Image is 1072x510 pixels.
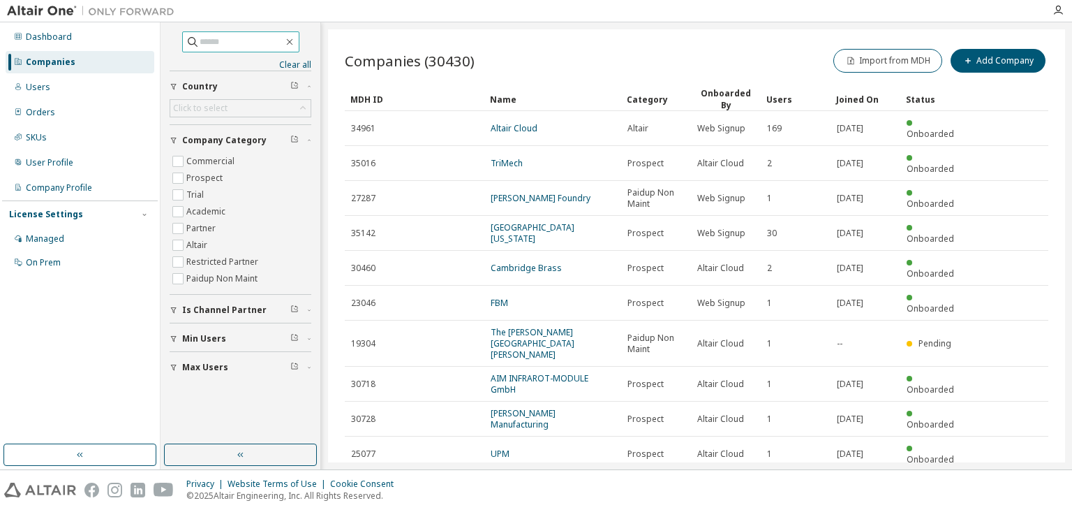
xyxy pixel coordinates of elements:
[351,414,375,425] span: 30728
[627,187,685,210] span: Paidup Non Maint
[767,298,772,309] span: 1
[186,237,210,254] label: Altair
[26,57,75,68] div: Companies
[182,305,267,316] span: Is Channel Partner
[491,372,588,395] a: AIM INFRAROT-MODULE GmbH
[918,337,951,349] span: Pending
[9,209,83,220] div: License Settings
[290,305,299,316] span: Clear filter
[26,157,73,168] div: User Profile
[697,158,744,169] span: Altair Cloud
[907,303,954,314] span: Onboarded
[697,123,745,134] span: Web Signup
[186,270,260,287] label: Paidup Non Maint
[182,362,228,373] span: Max Users
[186,203,228,220] label: Academic
[491,407,556,430] a: [PERSON_NAME] Manufacturing
[767,449,772,460] span: 1
[767,263,772,274] span: 2
[170,59,311,71] a: Clear all
[627,158,664,169] span: Prospect
[351,193,375,204] span: 27287
[351,158,375,169] span: 35016
[26,107,55,118] div: Orders
[907,418,954,430] span: Onboarded
[170,71,311,102] button: Country
[170,352,311,383] button: Max Users
[697,228,745,239] span: Web Signup
[697,379,744,390] span: Altair Cloud
[491,157,523,169] a: TriMech
[697,449,744,460] span: Altair Cloud
[836,88,895,110] div: Joined On
[170,125,311,156] button: Company Category
[767,158,772,169] span: 2
[290,135,299,146] span: Clear filter
[767,123,782,134] span: 169
[767,228,777,239] span: 30
[330,479,402,490] div: Cookie Consent
[351,123,375,134] span: 34961
[491,448,509,460] a: UPM
[907,163,954,175] span: Onboarded
[627,449,664,460] span: Prospect
[627,123,648,134] span: Altair
[351,298,375,309] span: 23046
[84,483,99,497] img: facebook.svg
[345,51,475,71] span: Companies (30430)
[4,483,76,497] img: altair_logo.svg
[697,338,744,349] span: Altair Cloud
[951,49,1045,73] button: Add Company
[491,297,508,309] a: FBM
[837,123,863,134] span: [DATE]
[491,221,574,245] a: [GEOGRAPHIC_DATA][US_STATE]
[186,170,225,187] label: Prospect
[186,153,237,170] label: Commercial
[627,88,685,110] div: Category
[907,384,954,395] span: Onboarded
[837,158,863,169] span: [DATE]
[26,233,64,245] div: Managed
[906,88,965,110] div: Status
[351,379,375,390] span: 30718
[290,333,299,344] span: Clear filter
[351,228,375,239] span: 35142
[837,449,863,460] span: [DATE]
[290,81,299,92] span: Clear filter
[170,100,311,117] div: Click to select
[131,483,145,497] img: linkedin.svg
[697,263,744,274] span: Altair Cloud
[351,338,375,349] span: 19304
[186,220,218,237] label: Partner
[351,449,375,460] span: 25077
[26,182,92,194] div: Company Profile
[491,192,590,204] a: [PERSON_NAME] Foundry
[26,31,72,43] div: Dashboard
[697,87,755,111] div: Onboarded By
[907,233,954,245] span: Onboarded
[697,298,745,309] span: Web Signup
[186,490,402,502] p: © 2025 Altair Engineering, Inc. All Rights Reserved.
[767,379,772,390] span: 1
[186,254,261,270] label: Restricted Partner
[627,298,664,309] span: Prospect
[182,135,267,146] span: Company Category
[351,263,375,274] span: 30460
[170,323,311,354] button: Min Users
[837,298,863,309] span: [DATE]
[170,295,311,326] button: Is Channel Partner
[173,103,228,114] div: Click to select
[627,263,664,274] span: Prospect
[491,326,574,360] a: The [PERSON_NAME][GEOGRAPHIC_DATA][PERSON_NAME]
[228,479,330,490] div: Website Terms of Use
[182,333,226,344] span: Min Users
[26,257,61,268] div: On Prem
[837,379,863,390] span: [DATE]
[907,198,954,210] span: Onboarded
[833,49,942,73] button: Import from MDH
[107,483,122,497] img: instagram.svg
[837,228,863,239] span: [DATE]
[7,4,181,18] img: Altair One
[182,81,218,92] span: Country
[837,263,863,274] span: [DATE]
